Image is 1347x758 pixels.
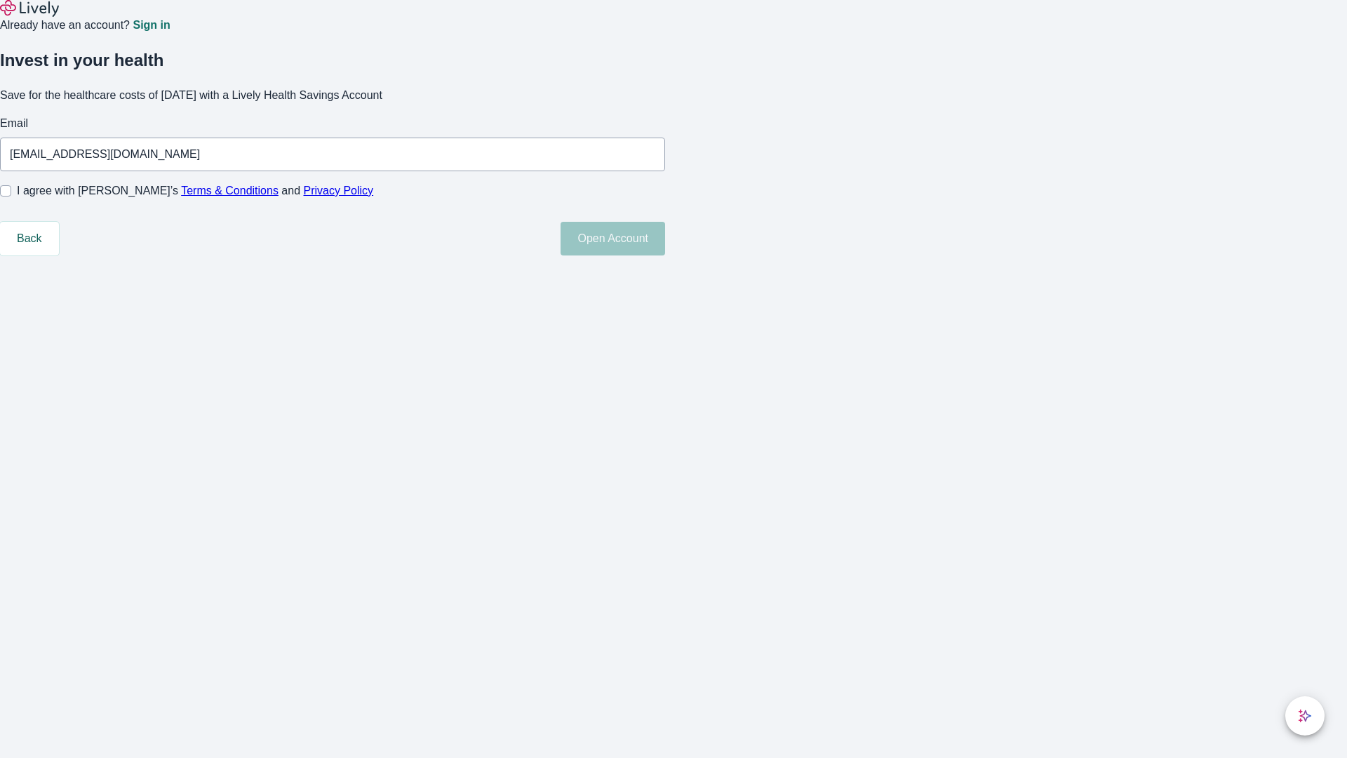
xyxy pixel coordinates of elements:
a: Privacy Policy [304,185,374,197]
a: Terms & Conditions [181,185,279,197]
svg: Lively AI Assistant [1298,709,1312,723]
button: chat [1285,696,1325,736]
span: I agree with [PERSON_NAME]’s and [17,182,373,199]
a: Sign in [133,20,170,31]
